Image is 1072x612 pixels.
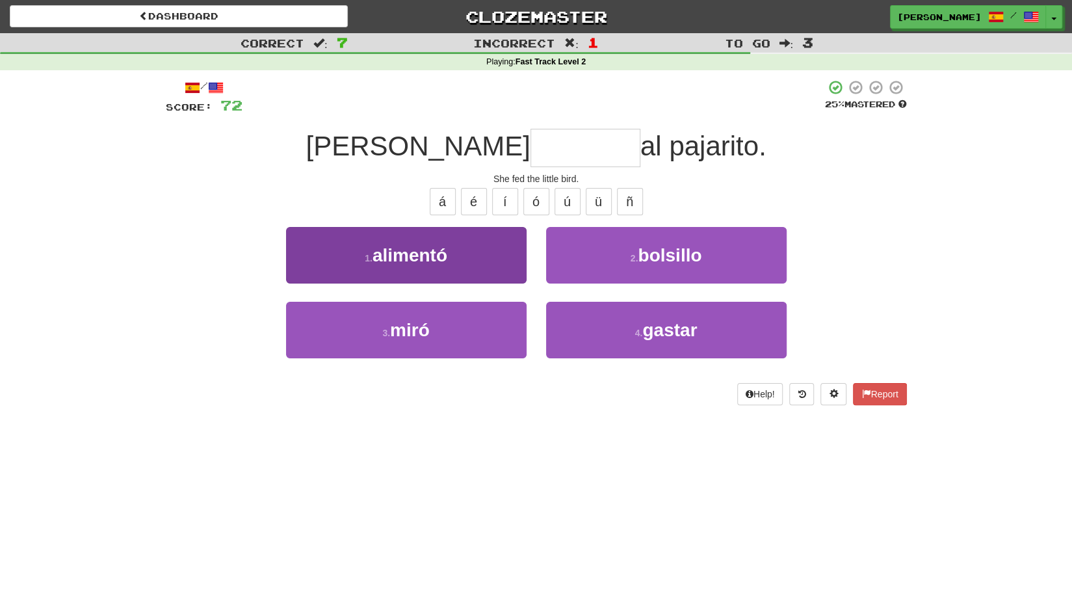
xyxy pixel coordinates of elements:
[286,302,527,358] button: 3.miró
[564,38,579,49] span: :
[241,36,304,49] span: Correct
[365,253,373,263] small: 1 .
[586,188,612,215] button: ü
[516,57,586,66] strong: Fast Track Level 2
[10,5,348,27] a: Dashboard
[373,245,447,265] span: alimentó
[390,320,430,340] span: miró
[286,227,527,284] button: 1.alimentó
[306,131,530,161] span: [PERSON_NAME]
[492,188,518,215] button: í
[638,245,701,265] span: bolsillo
[1010,10,1017,20] span: /
[523,188,549,215] button: ó
[897,11,982,23] span: [PERSON_NAME]
[220,97,242,113] span: 72
[555,188,581,215] button: ú
[461,188,487,215] button: é
[779,38,793,49] span: :
[166,172,907,185] div: She fed the little bird.
[617,188,643,215] button: ñ
[737,383,783,405] button: Help!
[631,253,638,263] small: 2 .
[546,227,787,284] button: 2.bolsillo
[337,34,348,50] span: 7
[635,328,643,338] small: 4 .
[890,5,1046,29] a: [PERSON_NAME] /
[825,99,907,111] div: Mastered
[473,36,555,49] span: Incorrect
[640,131,766,161] span: al pajarito.
[166,101,213,113] span: Score:
[166,79,242,96] div: /
[313,38,328,49] span: :
[430,188,456,215] button: á
[802,34,813,50] span: 3
[789,383,814,405] button: Round history (alt+y)
[825,99,844,109] span: 25 %
[382,328,390,338] small: 3 .
[546,302,787,358] button: 4.gastar
[853,383,906,405] button: Report
[724,36,770,49] span: To go
[642,320,697,340] span: gastar
[367,5,705,28] a: Clozemaster
[588,34,599,50] span: 1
